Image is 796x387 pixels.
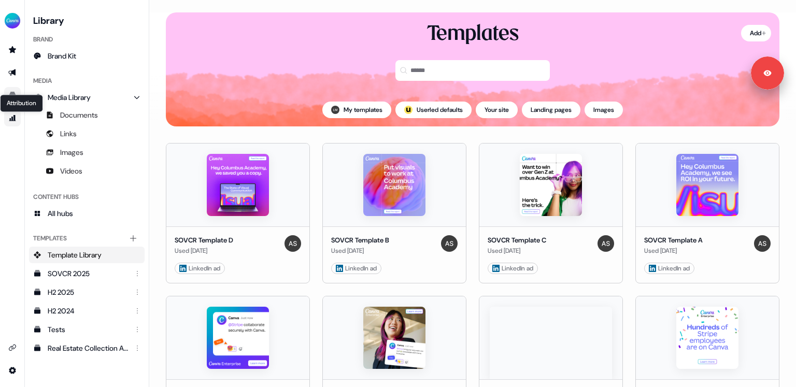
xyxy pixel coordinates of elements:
[490,307,612,379] img: USE: Enterprise LP | H2 2025
[175,235,233,246] div: SOVCR Template D
[60,147,83,157] span: Images
[488,235,546,246] div: SOVCR Template C
[476,102,518,118] button: Your site
[4,41,21,58] a: Go to prospects
[522,102,580,118] button: Landing pages
[29,89,145,106] a: Media Library
[644,246,703,256] div: Used [DATE]
[644,235,703,246] div: SOVCR Template A
[48,268,128,279] div: SOVCR 2025
[363,154,425,216] img: SOVCR Template B
[488,246,546,256] div: Used [DATE]
[48,92,91,103] span: Media Library
[395,102,472,118] button: userled logo;Userled defaults
[29,205,145,222] a: All hubs
[741,25,771,41] button: Add
[363,307,425,369] img: face_1:1
[29,340,145,356] a: Real Estate Collection ABM 1:1
[29,303,145,319] a: H2 2024
[29,189,145,205] div: Content Hubs
[4,339,21,356] a: Go to integrations
[520,154,582,216] img: SOVCR Template C
[4,64,21,81] a: Go to outbound experience
[322,143,466,283] button: SOVCR Template BSOVCR Template BUsed [DATE]Anna LinkedIn ad
[29,230,145,247] div: Templates
[331,235,389,246] div: SOVCR Template B
[427,21,519,48] div: Templates
[166,143,310,283] button: SOVCR Template DSOVCR Template DUsed [DATE]Anna LinkedIn ad
[322,102,391,118] button: My templates
[479,143,623,283] button: SOVCR Template CSOVCR Template CUsed [DATE]Anna LinkedIn ad
[207,307,269,369] img: headline_v1_1:1
[48,51,76,61] span: Brand Kit
[4,110,21,126] a: Go to attribution
[404,106,413,114] div: ;
[635,143,779,283] button: SOVCR Template ASOVCR Template AUsed [DATE]Anna LinkedIn ad
[48,208,73,219] span: All hubs
[29,125,145,142] a: Links
[585,102,623,118] button: Images
[48,306,128,316] div: H2 2024
[29,48,145,64] a: Brand Kit
[441,235,458,252] img: Anna
[492,263,533,274] div: LinkedIn ad
[48,250,102,260] span: Template Library
[48,324,128,335] div: Tests
[29,12,145,27] h3: Library
[29,265,145,282] a: SOVCR 2025
[175,246,233,256] div: Used [DATE]
[179,263,220,274] div: LinkedIn ad
[285,235,301,252] img: Anna
[48,343,128,353] div: Real Estate Collection ABM 1:1
[676,154,738,216] img: SOVCR Template A
[29,247,145,263] a: Template Library
[29,321,145,338] a: Tests
[60,128,77,139] span: Links
[29,284,145,300] a: H2 2025
[29,73,145,89] div: Media
[331,246,389,256] div: Used [DATE]
[649,263,690,274] div: LinkedIn ad
[29,31,145,48] div: Brand
[404,106,413,114] img: userled logo
[29,163,145,179] a: Videos
[29,144,145,161] a: Images
[4,362,21,379] a: Go to integrations
[48,287,128,297] div: H2 2025
[60,110,98,120] span: Documents
[60,166,82,176] span: Videos
[207,154,269,216] img: SOVCR Template D
[4,87,21,104] a: Go to templates
[598,235,614,252] img: Anna
[336,263,377,274] div: LinkedIn ad
[754,235,771,252] img: Anna
[29,107,145,123] a: Documents
[676,307,738,369] img: stat_1:1
[331,106,339,114] img: Lauren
